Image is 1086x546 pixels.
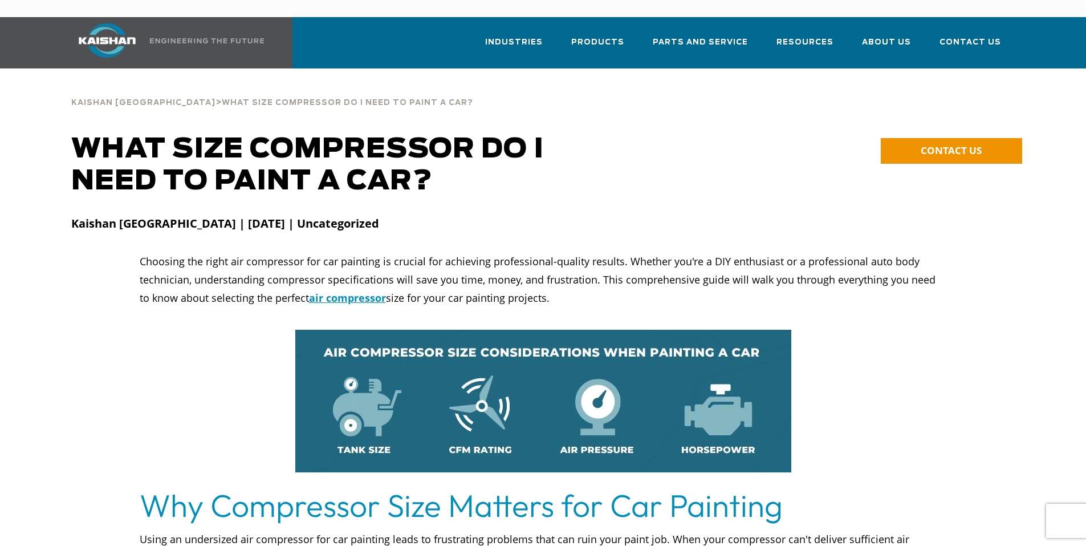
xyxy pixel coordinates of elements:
[921,144,982,157] span: CONTACT US
[71,216,379,231] strong: Kaishan [GEOGRAPHIC_DATA] | [DATE] | Uncategorized
[571,36,624,49] span: Products
[386,291,550,305] span: size for your car painting projects.
[71,86,473,112] div: >
[222,99,473,107] span: What Size Compressor Do I Need To Paint A Car?
[64,23,150,58] img: kaishan logo
[140,490,947,521] h2: Why Compressor Size Matters for Car Painting
[295,330,791,472] img: What Size Compressor Do I Need To Paint A Car?
[64,17,266,68] a: Kaishan USA
[776,27,833,66] a: Resources
[571,27,624,66] a: Products
[862,27,911,66] a: About Us
[222,97,473,107] a: What Size Compressor Do I Need To Paint A Car?
[485,36,543,49] span: Industries
[71,99,215,107] span: Kaishan [GEOGRAPHIC_DATA]
[309,291,386,305] a: air compressor
[881,138,1022,164] a: CONTACT US
[939,36,1001,49] span: Contact Us
[776,36,833,49] span: Resources
[140,254,935,305] span: Choosing the right air compressor for car painting is crucial for achieving professional-quality ...
[71,136,544,195] span: WHAT SIZE COMPRESSOR DO I NEED TO PAINT A CAR?
[862,36,911,49] span: About Us
[150,38,264,43] img: Engineering the future
[653,27,748,66] a: Parts and Service
[71,97,215,107] a: Kaishan [GEOGRAPHIC_DATA]
[485,27,543,66] a: Industries
[939,27,1001,66] a: Contact Us
[653,36,748,49] span: Parts and Service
